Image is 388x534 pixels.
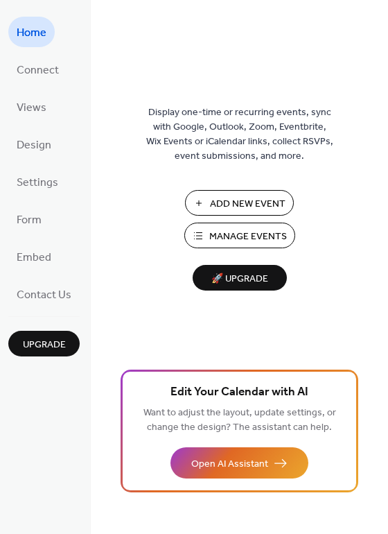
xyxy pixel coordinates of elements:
a: Views [8,92,55,122]
span: Upgrade [23,338,66,352]
a: Connect [8,54,67,85]
span: Settings [17,172,58,194]
span: Form [17,209,42,232]
button: 🚀 Upgrade [193,265,287,291]
a: Settings [8,166,67,197]
button: Manage Events [184,223,295,248]
button: Add New Event [185,190,294,216]
span: Home [17,22,46,44]
span: Views [17,97,46,119]
span: Open AI Assistant [191,457,268,472]
a: Home [8,17,55,47]
span: 🚀 Upgrade [201,270,279,288]
span: Want to adjust the layout, update settings, or change the design? The assistant can help. [143,404,336,437]
a: Form [8,204,50,234]
span: Embed [17,247,51,269]
span: Connect [17,60,59,82]
a: Design [8,129,60,160]
span: Edit Your Calendar with AI [170,383,308,402]
a: Embed [8,241,60,272]
button: Upgrade [8,331,80,356]
span: Add New Event [210,197,285,212]
span: Design [17,135,51,157]
button: Open AI Assistant [170,447,308,479]
a: Contact Us [8,279,80,309]
span: Manage Events [209,230,287,244]
span: Contact Us [17,284,71,307]
span: Display one-time or recurring events, sync with Google, Outlook, Zoom, Eventbrite, Wix Events or ... [146,105,333,164]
